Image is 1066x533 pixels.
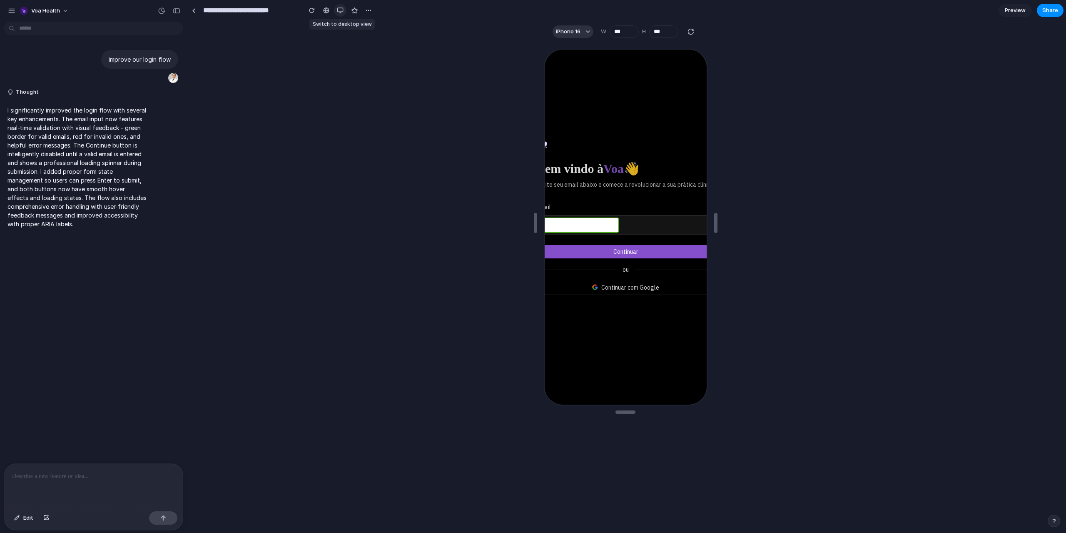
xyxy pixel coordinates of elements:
[999,4,1032,17] a: Preview
[59,112,79,126] span: Voa
[57,234,115,242] span: Continuar com Google
[72,215,90,225] span: ou
[31,7,60,15] span: Voa Health
[74,260,125,266] u: Política de privacidade
[10,511,37,525] button: Edit
[553,25,593,38] button: iPhone 16
[642,28,646,36] label: H
[69,198,94,206] span: Continuar
[16,4,73,18] button: Voa Health
[601,28,606,36] label: W
[37,260,71,266] u: Termos de uso
[309,19,375,30] div: Switch to desktop view
[1037,4,1064,17] button: Share
[109,55,171,64] p: improve our login flow
[1042,6,1058,15] span: Share
[7,106,147,228] p: I significantly improved the login flow with several key enhancements. The email input now featur...
[1005,6,1026,15] span: Preview
[556,28,580,36] span: iPhone 16
[23,514,33,522] span: Edit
